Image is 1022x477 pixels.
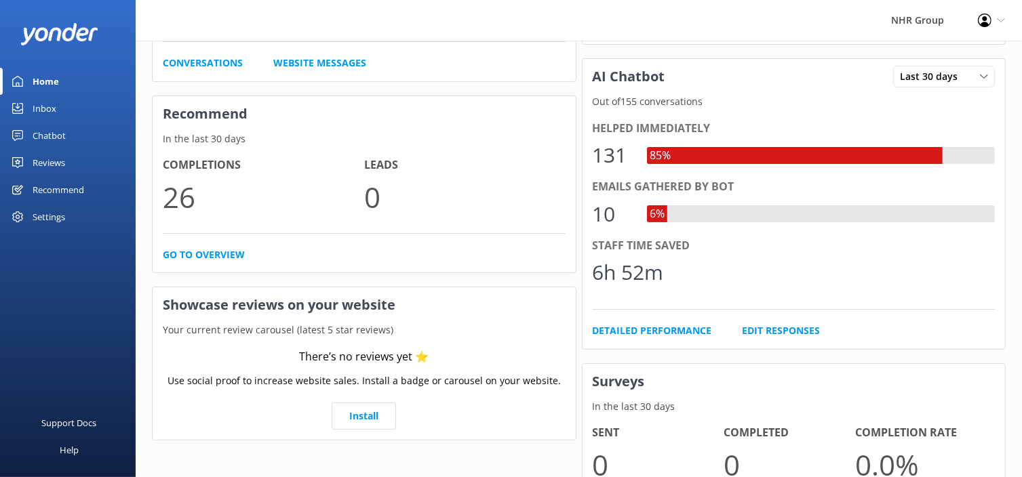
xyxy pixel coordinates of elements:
h4: Sent [593,424,724,442]
div: 6h 52m [593,256,664,289]
div: There’s no reviews yet ⭐ [299,348,429,366]
div: Staff time saved [593,237,996,255]
h3: Recommend [153,96,576,131]
p: Use social proof to increase website sales. Install a badge or carousel on your website. [168,373,561,388]
h3: Surveys [583,364,1006,399]
div: Helped immediately [593,120,996,138]
h4: Completion Rate [855,424,987,442]
div: 85% [647,147,675,165]
a: Edit Responses [743,323,821,338]
div: Recommend [33,176,84,203]
h4: Leads [364,157,566,174]
div: 6% [647,205,669,223]
p: In the last 30 days [583,399,1006,414]
h4: Completed [724,424,855,442]
a: Install [332,402,396,430]
div: Inbox [33,95,56,122]
a: Detailed Performance [593,323,712,338]
div: Home [33,68,59,95]
p: 26 [163,174,364,220]
p: In the last 30 days [153,131,576,146]
a: Website Messages [273,56,366,70]
div: Settings [33,203,65,230]
span: Last 30 days [900,69,966,84]
h3: AI Chatbot [583,59,675,94]
div: Emails gathered by bot [593,178,996,196]
div: Support Docs [42,409,97,436]
h4: Completions [163,157,364,174]
p: 0 [364,174,566,220]
div: 131 [593,139,633,171]
img: yonder-white-logo.png [20,23,98,45]
div: Help [60,436,79,463]
a: Conversations [163,56,243,70]
div: 10 [593,198,633,230]
p: Out of 155 conversations [583,94,1006,109]
p: Your current review carousel (latest 5 star reviews) [153,323,576,337]
h3: Showcase reviews on your website [153,287,576,323]
a: Go to overview [163,247,245,262]
div: Chatbot [33,122,66,149]
div: Reviews [33,149,65,176]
